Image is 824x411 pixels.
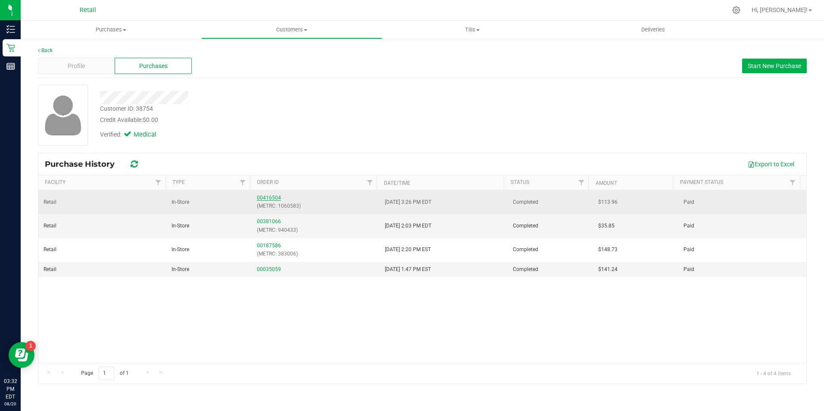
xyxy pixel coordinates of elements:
inline-svg: Inventory [6,25,15,34]
span: [DATE] 2:03 PM EDT [385,222,431,230]
a: 00381066 [257,218,281,224]
span: $148.73 [598,246,618,254]
a: Customers [201,21,382,39]
span: Tills [383,26,562,34]
p: (METRC: 1060583) [257,202,375,210]
inline-svg: Reports [6,62,15,71]
inline-svg: Retail [6,44,15,52]
button: Start New Purchase [742,59,807,73]
span: Retail [44,198,56,206]
span: In-Store [172,265,189,274]
span: $0.00 [143,116,158,123]
p: 08/20 [4,401,17,407]
span: Completed [513,246,538,254]
p: (METRC: 383006) [257,250,375,258]
span: Retail [44,222,56,230]
img: user-icon.png [41,93,86,137]
span: Completed [513,198,538,206]
a: Order ID [257,179,279,185]
input: 1 [99,367,114,380]
div: Credit Available: [100,115,478,125]
span: Paid [684,265,694,274]
span: [DATE] 3:26 PM EDT [385,198,431,206]
span: [DATE] 2:20 PM EST [385,246,431,254]
span: $35.85 [598,222,615,230]
span: Purchases [21,26,201,34]
a: Payment Status [680,179,723,185]
a: Amount [596,180,617,186]
span: [DATE] 1:47 PM EST [385,265,431,274]
span: Paid [684,246,694,254]
a: Date/Time [384,180,410,186]
span: Deliveries [630,26,677,34]
span: In-Store [172,198,189,206]
span: Page of 1 [74,367,136,380]
span: Purchases [139,62,168,71]
a: Filter [786,175,800,190]
div: Manage settings [731,6,742,14]
a: Deliveries [563,21,743,39]
a: Back [38,47,53,53]
a: Status [511,179,529,185]
span: Completed [513,265,538,274]
p: (METRC: 940433) [257,226,375,234]
span: Hi, [PERSON_NAME]! [752,6,808,13]
span: 1 - 4 of 4 items [749,367,798,380]
p: 03:32 PM EDT [4,377,17,401]
span: $113.96 [598,198,618,206]
a: Filter [151,175,165,190]
div: Verified: [100,130,168,140]
a: Facility [45,179,66,185]
span: Medical [134,130,168,140]
span: Retail [44,265,56,274]
button: Export to Excel [742,157,800,171]
span: Retail [44,246,56,254]
span: In-Store [172,222,189,230]
a: 00187586 [257,243,281,249]
a: Type [172,179,185,185]
iframe: Resource center [9,342,34,368]
span: Purchase History [45,159,123,169]
span: Paid [684,222,694,230]
a: Purchases [21,21,201,39]
span: Start New Purchase [748,62,801,69]
a: 00416504 [257,195,281,201]
a: Filter [362,175,377,190]
a: 00035059 [257,266,281,272]
span: Customers [202,26,381,34]
a: Filter [236,175,250,190]
div: Customer ID: 38754 [100,104,153,113]
span: Paid [684,198,694,206]
span: $141.24 [598,265,618,274]
span: Profile [68,62,85,71]
span: Retail [80,6,96,14]
a: Filter [574,175,588,190]
a: Tills [382,21,563,39]
span: Completed [513,222,538,230]
span: In-Store [172,246,189,254]
iframe: Resource center unread badge [25,341,36,351]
